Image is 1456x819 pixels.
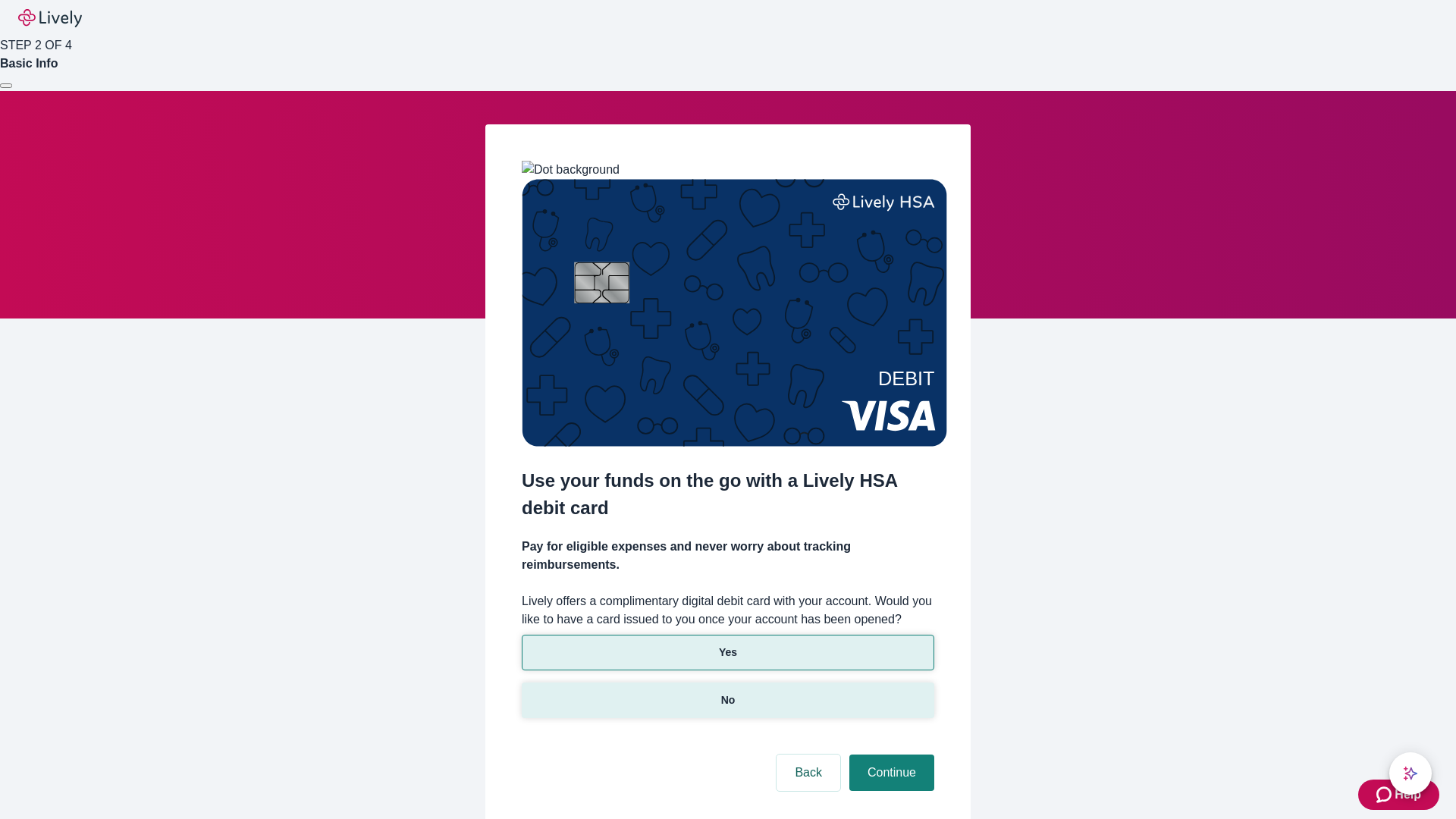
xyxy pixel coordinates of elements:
[522,179,947,447] img: Debit card
[522,592,934,629] label: Lively offers a complimentary digital debit card with your account. Would you like to have a card...
[1389,752,1432,795] button: chat
[719,645,737,661] p: Yes
[1376,786,1395,804] svg: Zendesk support icon
[522,467,934,522] h2: Use your funds on the go with a Lively HSA debit card
[721,692,736,708] p: No
[1395,786,1421,804] span: Help
[1358,780,1439,810] button: Zendesk support iconHelp
[522,538,934,574] h4: Pay for eligible expenses and never worry about tracking reimbursements.
[522,161,620,179] img: Dot background
[1403,766,1418,781] svg: Lively AI Assistant
[18,9,82,27] img: Lively
[849,755,934,791] button: Continue
[777,755,840,791] button: Back
[522,635,934,670] button: Yes
[522,682,934,718] button: No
